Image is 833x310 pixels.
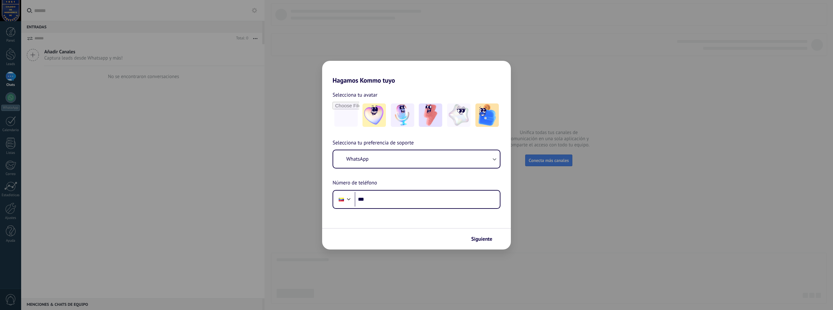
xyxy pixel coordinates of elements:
span: WhatsApp [346,156,369,162]
span: Selecciona tu avatar [333,91,377,99]
button: Siguiente [468,234,501,245]
button: WhatsApp [333,150,500,168]
span: Número de teléfono [333,179,377,187]
img: -2.jpeg [391,103,414,127]
img: -1.jpeg [362,103,386,127]
div: Venezuela: + 58 [335,193,348,206]
img: -5.jpeg [475,103,499,127]
span: Selecciona tu preferencia de soporte [333,139,414,147]
img: -3.jpeg [419,103,442,127]
img: -4.jpeg [447,103,471,127]
span: Siguiente [471,237,492,241]
h2: Hagamos Kommo tuyo [322,61,511,84]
